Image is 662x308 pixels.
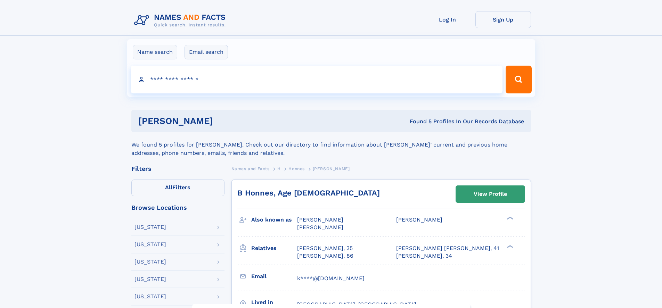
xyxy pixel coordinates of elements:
[134,294,166,299] div: [US_STATE]
[456,186,525,202] a: View Profile
[134,224,166,230] div: [US_STATE]
[505,244,514,249] div: ❯
[506,66,531,93] button: Search Button
[288,166,305,171] span: Honnes
[277,164,281,173] a: H
[131,11,231,30] img: Logo Names and Facts
[297,301,416,308] span: [GEOGRAPHIC_DATA], [GEOGRAPHIC_DATA]
[131,205,224,211] div: Browse Locations
[237,189,380,197] a: B Honnes, Age [DEMOGRAPHIC_DATA]
[251,242,297,254] h3: Relatives
[131,66,503,93] input: search input
[297,224,343,231] span: [PERSON_NAME]
[165,184,172,191] span: All
[420,11,475,28] a: Log In
[505,216,514,220] div: ❯
[133,45,177,59] label: Name search
[131,132,531,157] div: We found 5 profiles for [PERSON_NAME]. Check out our directory to find information about [PERSON_...
[474,186,507,202] div: View Profile
[131,180,224,196] label: Filters
[311,118,524,125] div: Found 5 Profiles In Our Records Database
[396,252,452,260] a: [PERSON_NAME], 34
[138,117,311,125] h1: [PERSON_NAME]
[251,270,297,282] h3: Email
[277,166,281,171] span: H
[134,276,166,282] div: [US_STATE]
[288,164,305,173] a: Honnes
[297,244,353,252] a: [PERSON_NAME], 35
[134,242,166,247] div: [US_STATE]
[297,252,353,260] a: [PERSON_NAME], 86
[313,166,350,171] span: [PERSON_NAME]
[131,166,224,172] div: Filters
[231,164,270,173] a: Names and Facts
[475,11,531,28] a: Sign Up
[185,45,228,59] label: Email search
[134,259,166,265] div: [US_STATE]
[396,216,442,223] span: [PERSON_NAME]
[297,216,343,223] span: [PERSON_NAME]
[251,214,297,226] h3: Also known as
[396,244,499,252] a: [PERSON_NAME] [PERSON_NAME], 41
